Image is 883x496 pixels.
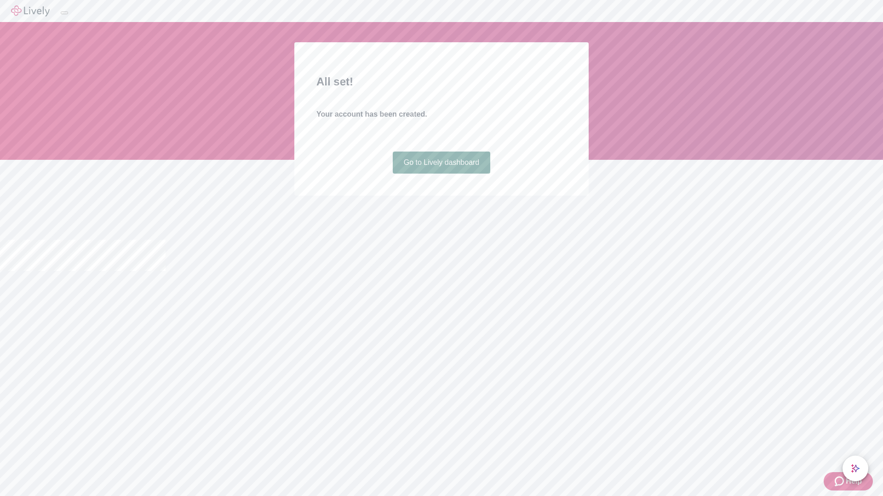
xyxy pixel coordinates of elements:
[316,109,567,120] h4: Your account has been created.
[11,6,50,17] img: Lively
[843,456,868,481] button: chat
[824,472,873,490] button: Zendesk support iconHelp
[846,476,862,487] span: Help
[393,152,491,174] a: Go to Lively dashboard
[61,11,68,14] button: Log out
[835,476,846,487] svg: Zendesk support icon
[316,73,567,90] h2: All set!
[851,464,860,473] svg: Lively AI Assistant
